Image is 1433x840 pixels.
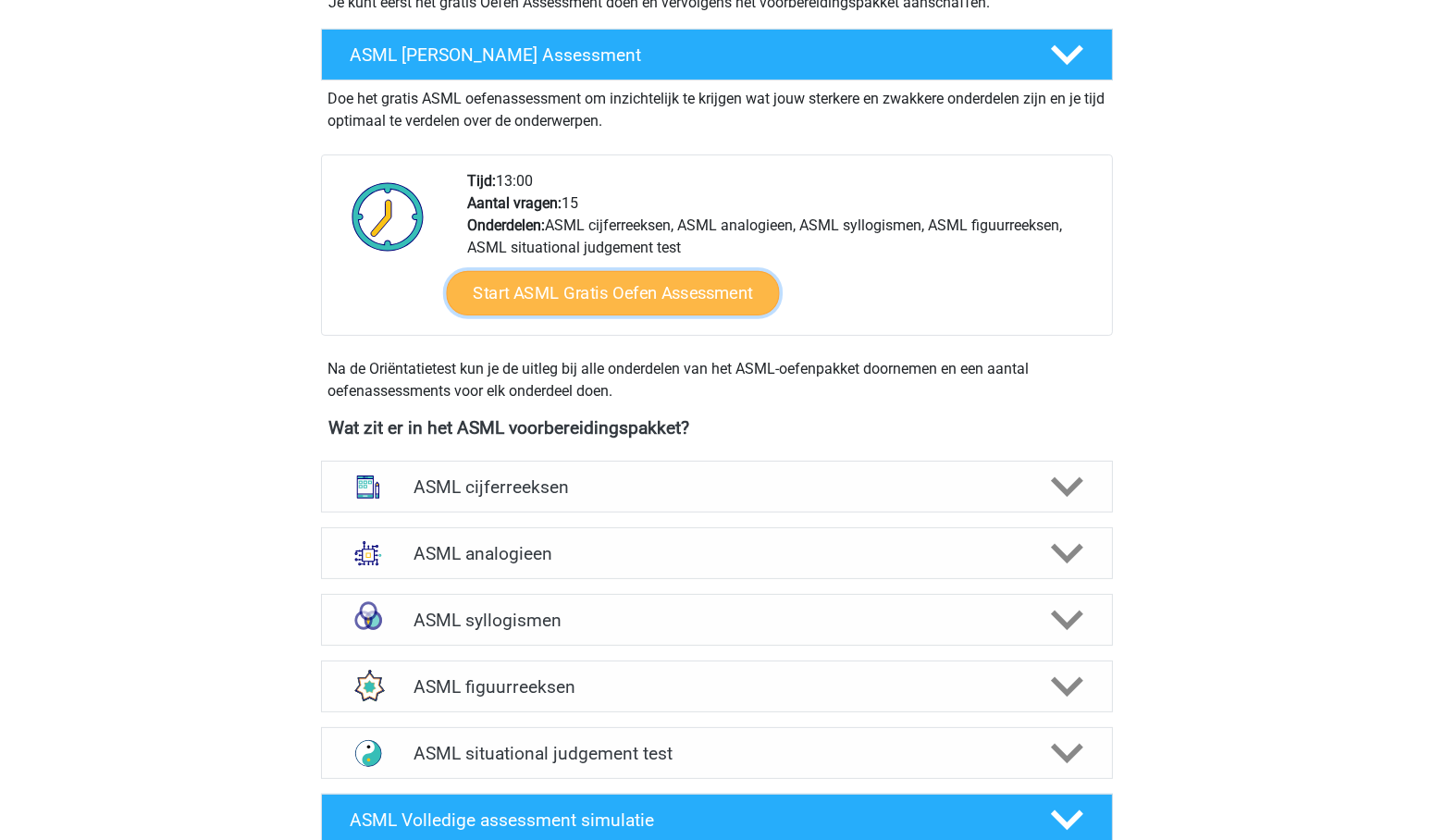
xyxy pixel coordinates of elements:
[468,194,562,212] b: Aantal vragen:
[344,662,392,710] img: figuurreeksen
[329,417,1105,439] h4: Wat zit er in het ASML voorbereidingspakket?
[414,476,1019,498] h4: ASML cijferreeksen
[468,172,497,190] b: Tijd:
[446,271,779,315] a: Start ASML Gratis Oefen Assessment
[344,463,392,511] img: cijferreeksen
[414,676,1019,698] h4: ASML figuurreeksen
[314,727,1120,779] a: situational judgement test ASML situational judgement test
[414,743,1019,764] h4: ASML situational judgement test
[344,596,392,644] img: syllogismen
[351,44,1020,66] h4: ASML [PERSON_NAME] Assessment
[468,216,546,234] b: Onderdelen:
[341,170,435,263] img: Klok
[344,729,392,777] img: situational judgement test
[321,358,1113,402] div: Na de Oriëntatietest kun je de uitleg bij alle onderdelen van het ASML-oefenpakket doornemen en e...
[314,461,1120,513] a: cijferreeksen ASML cijferreeksen
[351,809,1020,831] h4: ASML Volledige assessment simulatie
[314,29,1120,80] a: ASML [PERSON_NAME] Assessment
[314,661,1120,712] a: figuurreeksen ASML figuurreeksen
[344,529,392,577] img: analogieen
[414,543,1019,564] h4: ASML analogieen
[321,80,1113,132] div: Doe het gratis ASML oefenassessment om inzichtelijk te krijgen wat jouw sterkere en zwakkere onde...
[414,610,1019,631] h4: ASML syllogismen
[314,527,1120,579] a: analogieen ASML analogieen
[314,594,1120,646] a: syllogismen ASML syllogismen
[454,170,1111,335] div: 13:00 15 ASML cijferreeksen, ASML analogieen, ASML syllogismen, ASML figuurreeksen, ASML situatio...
